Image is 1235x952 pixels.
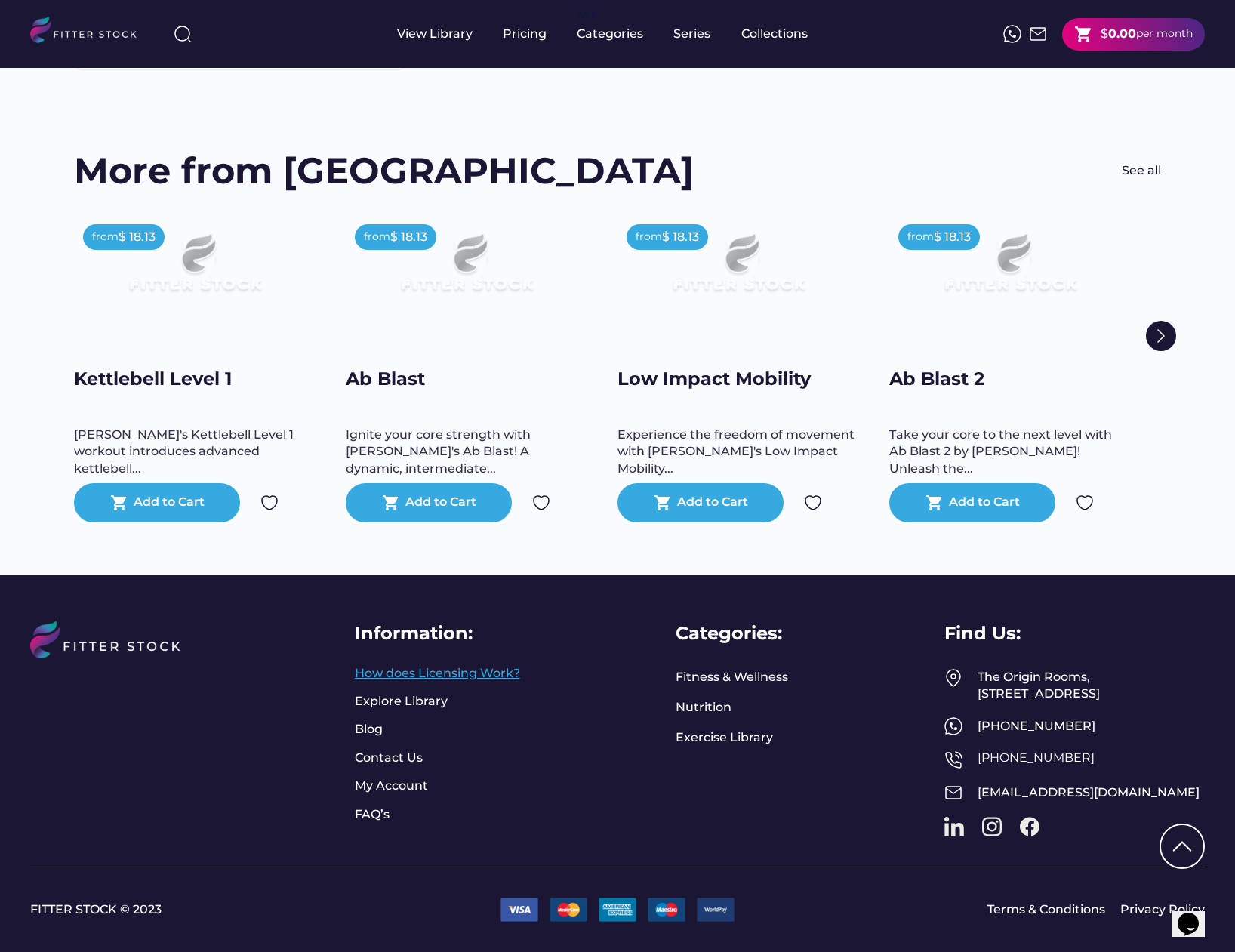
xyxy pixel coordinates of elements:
[364,230,390,245] div: from
[74,427,316,477] div: [PERSON_NAME]'s Kettlebell Level 1 workout introduces advanced kettlebell...
[1161,825,1203,867] img: Group%201000002322%20%281%29.svg
[889,427,1131,477] div: Take your core to the next level with Ab Blast 2 by [PERSON_NAME]! Unleash the...
[944,717,962,735] img: meteor-icons_whatsapp%20%281%29.svg
[577,26,643,42] div: Categories
[944,784,962,802] img: Frame%2051.svg
[648,898,685,921] img: 3.png
[577,8,596,23] div: fvck
[617,427,859,477] div: Experience the freedom of movement with [PERSON_NAME]'s Low Impact Mobility...
[676,669,788,686] a: Fitness & Wellness
[907,230,934,245] div: from
[1101,26,1108,42] div: $
[30,901,489,918] a: FITTER STOCK © 2023
[405,494,476,512] div: Add to Cart
[355,778,428,794] a: My Account
[1146,321,1176,351] img: Group%201000002322%20%281%29.svg
[346,366,587,392] div: Ab Blast
[532,494,550,512] img: Group%201000002324.svg
[944,750,962,769] img: Frame%2050.svg
[676,729,773,746] a: Exercise Library
[636,230,662,245] div: from
[944,621,1021,646] div: Find Us:
[741,26,808,42] div: Collections
[370,215,563,324] img: Frame%2079%20%281%29.svg
[913,215,1107,324] img: Frame%2079%20%281%29.svg
[174,25,192,43] img: search-normal%203.svg
[654,494,672,512] button: shopping_cart
[98,215,291,324] img: Frame%2079%20%281%29.svg
[500,898,538,921] img: 1.png
[987,901,1105,918] a: Terms & Conditions
[599,898,636,921] img: 22.png
[978,750,1095,765] a: [PHONE_NUMBER]
[1074,25,1093,44] button: shopping_cart
[944,669,962,687] img: Frame%2049.svg
[978,669,1205,703] div: The Origin Rooms, [STREET_ADDRESS]
[804,494,822,512] img: Group%201000002324.svg
[1003,25,1021,43] img: meteor-icons_whatsapp%20%281%29.svg
[134,494,205,512] div: Add to Cart
[355,721,393,738] a: Blog
[642,215,835,324] img: Frame%2079%20%281%29.svg
[110,494,128,512] button: shopping_cart
[978,718,1205,735] div: [PHONE_NUMBER]
[1136,26,1193,42] div: per month
[978,785,1200,799] a: [EMAIL_ADDRESS][DOMAIN_NAME]
[949,494,1020,512] div: Add to Cart
[355,693,448,710] a: Explore Library
[355,621,473,646] div: Information:
[74,366,316,392] div: Kettlebell Level 1
[1122,162,1161,179] div: See all
[550,898,587,921] img: 2.png
[1172,892,1220,937] iframe: chat widget
[74,146,694,196] div: More from [GEOGRAPHIC_DATA]
[673,26,711,42] div: Series
[260,494,279,512] img: Group%201000002324.svg
[355,665,520,682] a: How does Licensing Work?
[503,26,547,42] div: Pricing
[677,494,748,512] div: Add to Cart
[925,494,944,512] button: shopping_cart
[1108,26,1136,41] strong: 0.00
[397,26,473,42] div: View Library
[617,366,859,392] div: Low Impact Mobility
[355,750,423,766] a: Contact Us
[355,806,393,823] a: FAQ’s
[92,230,119,245] div: from
[697,898,735,921] img: 9.png
[1120,901,1205,918] a: Privacy Policy
[1076,494,1094,512] img: Group%201000002324.svg
[346,427,587,477] div: Ignite your core strength with [PERSON_NAME]'s Ab Blast! A dynamic, intermediate...
[30,17,149,48] img: LOGO.svg
[889,366,1131,392] div: Ab Blast 2
[382,494,400,512] button: shopping_cart
[30,621,199,695] img: LOGO%20%281%29.svg
[676,621,782,646] div: Categories:
[676,699,731,716] a: Nutrition
[1029,25,1047,43] img: Frame%2051.svg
